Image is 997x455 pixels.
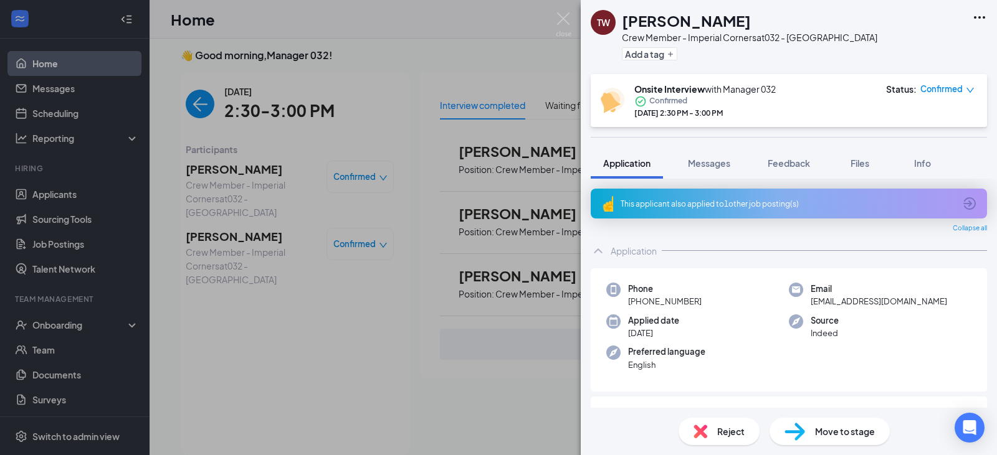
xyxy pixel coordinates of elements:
svg: CheckmarkCircle [634,95,647,108]
div: Application [611,245,657,257]
div: [DATE] 2:30 PM - 3:00 PM [634,108,776,118]
h1: [PERSON_NAME] [622,10,751,31]
span: Info [914,157,931,169]
span: Indeed [811,327,839,339]
div: with Manager 032 [634,83,776,95]
span: Applied date [628,314,679,327]
span: [EMAIL_ADDRESS][DOMAIN_NAME] [811,295,947,307]
svg: ChevronUp [591,243,606,258]
span: English [628,359,705,371]
button: PlusAdd a tag [622,47,677,60]
span: [PHONE_NUMBER] [628,295,702,307]
b: Onsite Interview [634,83,705,95]
span: down [966,86,975,95]
span: Maiden name or other names used [601,406,742,420]
span: Confirmed [649,95,687,108]
span: Messages [688,157,730,169]
span: Files [851,157,869,169]
span: Feedback [768,157,810,169]
span: Reject [717,425,745,438]
span: Collapse all [953,223,987,233]
span: Preferred language [628,345,705,358]
div: Status : [886,83,917,95]
svg: ArrowCircle [962,196,977,211]
span: Move to stage [815,425,875,438]
span: Email [811,283,947,295]
div: Crew Member - Imperial Corners at 032 - [GEOGRAPHIC_DATA] [622,31,877,44]
span: Source [811,314,839,327]
div: Open Intercom Messenger [955,413,985,443]
svg: Ellipses [972,10,987,25]
span: Confirmed [920,83,963,95]
span: [DATE] [628,327,679,339]
div: TW [597,16,610,29]
svg: Plus [667,50,674,58]
span: Application [603,157,651,169]
span: Phone [628,283,702,295]
div: This applicant also applied to 1 other job posting(s) [621,199,955,209]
